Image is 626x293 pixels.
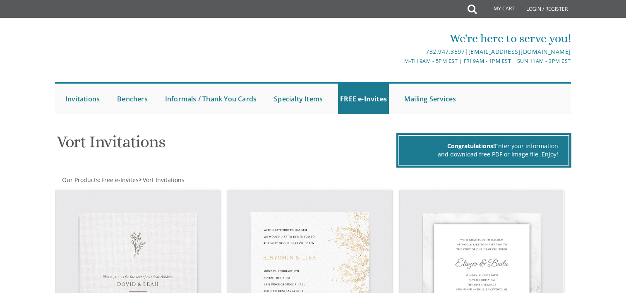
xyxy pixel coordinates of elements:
div: We're here to serve you! [228,30,571,47]
span: Vort Invitations [143,176,185,184]
a: FREE e-Invites [338,84,389,114]
div: and download free PDF or Image file. Enjoy! [410,150,558,159]
span: > [139,176,185,184]
a: Our Products [61,176,99,184]
span: Congratulations! [447,142,495,150]
a: Benchers [115,84,150,114]
div: : [55,176,313,184]
a: Vort Invitations [142,176,185,184]
a: Mailing Services [402,84,458,114]
div: M-Th 9am - 5pm EST | Fri 9am - 1pm EST | Sun 11am - 3pm EST [228,57,571,65]
div: | [228,47,571,57]
h1: Vort Invitations [57,133,394,157]
div: Enter your information [410,142,558,150]
a: Informals / Thank You Cards [163,84,259,114]
a: My Cart [476,1,520,17]
a: Free e-Invites [101,176,139,184]
a: Invitations [63,84,102,114]
a: Specialty Items [272,84,325,114]
a: [EMAIL_ADDRESS][DOMAIN_NAME] [468,48,571,55]
a: 732.947.3597 [426,48,465,55]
